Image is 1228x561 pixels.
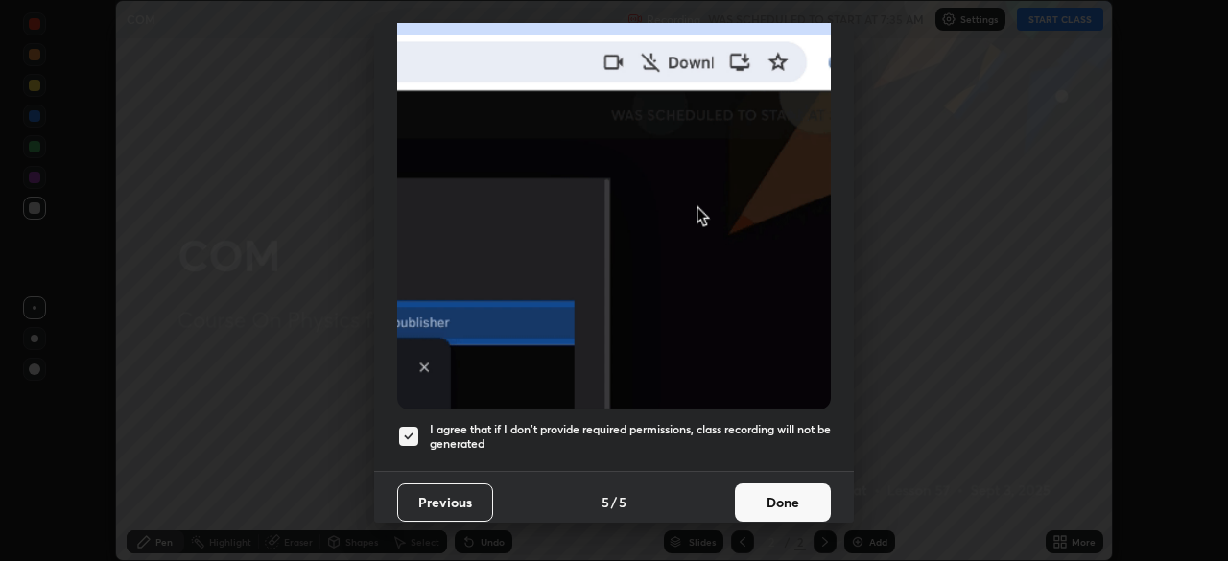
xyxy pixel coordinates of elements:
[430,422,831,452] h5: I agree that if I don't provide required permissions, class recording will not be generated
[735,483,831,522] button: Done
[611,492,617,512] h4: /
[397,483,493,522] button: Previous
[602,492,609,512] h4: 5
[619,492,626,512] h4: 5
